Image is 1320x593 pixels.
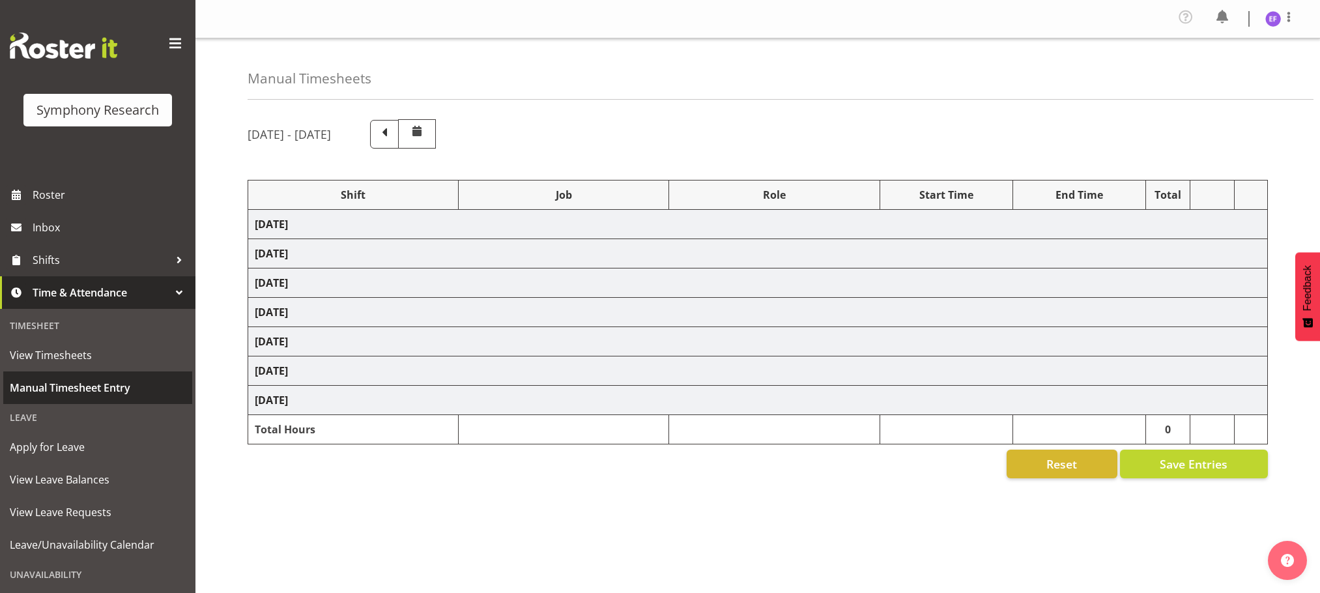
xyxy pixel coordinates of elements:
td: [DATE] [248,356,1268,386]
div: Role [676,187,872,203]
span: View Leave Balances [10,470,186,489]
span: Leave/Unavailability Calendar [10,535,186,555]
a: View Leave Requests [3,496,192,528]
img: Rosterit website logo [10,33,117,59]
a: Manual Timesheet Entry [3,371,192,404]
td: [DATE] [248,268,1268,298]
h5: [DATE] - [DATE] [248,127,331,141]
td: [DATE] [248,298,1268,327]
span: Shifts [33,250,169,270]
img: help-xxl-2.png [1281,554,1294,567]
img: edmond-fernandez1860.jpg [1265,11,1281,27]
td: [DATE] [248,386,1268,415]
span: Reset [1046,456,1077,472]
td: [DATE] [248,327,1268,356]
div: Symphony Research [36,100,159,120]
a: View Timesheets [3,339,192,371]
td: 0 [1145,415,1190,444]
button: Save Entries [1120,450,1268,478]
div: Timesheet [3,312,192,339]
span: Save Entries [1160,456,1227,472]
span: Apply for Leave [10,437,186,457]
div: End Time [1020,187,1139,203]
div: Unavailability [3,561,192,588]
div: Total [1153,187,1183,203]
button: Feedback - Show survey [1295,252,1320,341]
td: Total Hours [248,415,459,444]
td: [DATE] [248,239,1268,268]
span: View Timesheets [10,345,186,365]
div: Shift [255,187,452,203]
h4: Manual Timesheets [248,71,371,86]
span: Manual Timesheet Entry [10,378,186,398]
button: Reset [1007,450,1117,478]
td: [DATE] [248,210,1268,239]
div: Job [465,187,662,203]
span: Inbox [33,218,189,237]
span: View Leave Requests [10,502,186,522]
a: Apply for Leave [3,431,192,463]
a: Leave/Unavailability Calendar [3,528,192,561]
a: View Leave Balances [3,463,192,496]
span: Roster [33,185,189,205]
div: Leave [3,404,192,431]
span: Feedback [1302,265,1313,311]
div: Start Time [887,187,1006,203]
span: Time & Attendance [33,283,169,302]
